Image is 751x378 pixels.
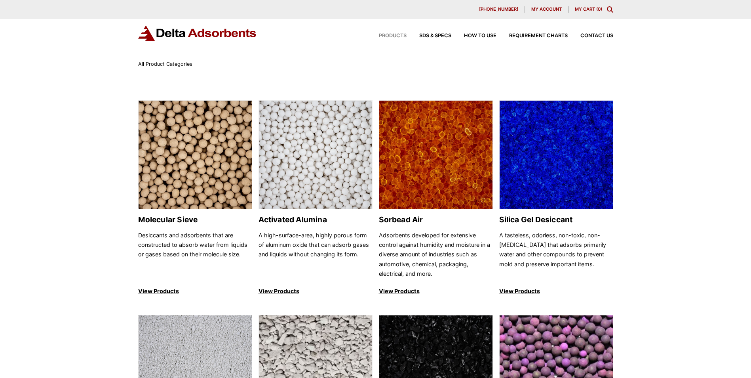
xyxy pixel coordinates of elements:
[407,33,451,38] a: SDS & SPECS
[138,215,252,224] h2: Molecular Sieve
[568,33,613,38] a: Contact Us
[496,33,568,38] a: Requirement Charts
[531,7,562,11] span: My account
[379,286,493,296] p: View Products
[138,231,252,279] p: Desiccants and adsorbents that are constructed to absorb water from liquids or gases based on the...
[138,25,257,41] img: Delta Adsorbents
[379,215,493,224] h2: Sorbead Air
[366,33,407,38] a: Products
[499,100,613,296] a: Silica Gel Desiccant Silica Gel Desiccant A tasteless, odorless, non-toxic, non-[MEDICAL_DATA] th...
[575,6,602,12] a: My Cart (0)
[479,7,518,11] span: [PHONE_NUMBER]
[259,231,373,279] p: A high-surface-area, highly porous form of aluminum oxide that can adsorb gases and liquids witho...
[499,231,613,279] p: A tasteless, odorless, non-toxic, non-[MEDICAL_DATA] that adsorbs primarily water and other compo...
[138,286,252,296] p: View Products
[259,286,373,296] p: View Products
[259,215,373,224] h2: Activated Alumina
[464,33,496,38] span: How to Use
[139,101,252,210] img: Molecular Sieve
[525,6,568,13] a: My account
[259,101,372,210] img: Activated Alumina
[419,33,451,38] span: SDS & SPECS
[500,101,613,210] img: Silica Gel Desiccant
[379,101,492,210] img: Sorbead Air
[607,6,613,13] div: Toggle Modal Content
[499,215,613,224] h2: Silica Gel Desiccant
[598,6,601,12] span: 0
[138,100,252,296] a: Molecular Sieve Molecular Sieve Desiccants and adsorbents that are constructed to absorb water fr...
[473,6,525,13] a: [PHONE_NUMBER]
[509,33,568,38] span: Requirement Charts
[379,231,493,279] p: Adsorbents developed for extensive control against humidity and moisture in a diverse amount of i...
[499,286,613,296] p: View Products
[451,33,496,38] a: How to Use
[580,33,613,38] span: Contact Us
[138,61,192,67] span: All Product Categories
[259,100,373,296] a: Activated Alumina Activated Alumina A high-surface-area, highly porous form of aluminum oxide tha...
[379,33,407,38] span: Products
[379,100,493,296] a: Sorbead Air Sorbead Air Adsorbents developed for extensive control against humidity and moisture ...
